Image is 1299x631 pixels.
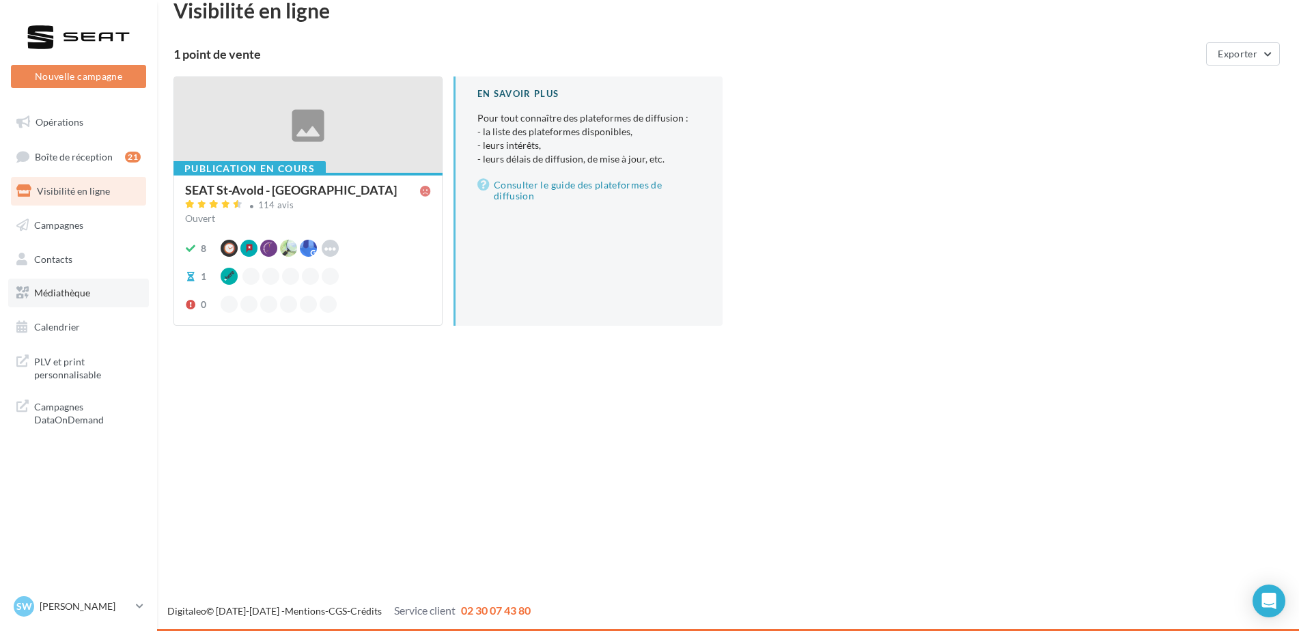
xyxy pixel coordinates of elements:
[394,604,456,617] span: Service client
[477,139,701,152] li: - leurs intérêts,
[8,108,149,137] a: Opérations
[8,211,149,240] a: Campagnes
[8,142,149,171] a: Boîte de réception21
[1253,585,1285,617] div: Open Intercom Messenger
[258,201,294,210] div: 114 avis
[8,279,149,307] a: Médiathèque
[477,87,701,100] div: En savoir plus
[34,321,80,333] span: Calendrier
[8,177,149,206] a: Visibilité en ligne
[37,185,110,197] span: Visibilité en ligne
[35,150,113,162] span: Boîte de réception
[1218,48,1257,59] span: Exporter
[477,177,701,204] a: Consulter le guide des plateformes de diffusion
[36,116,83,128] span: Opérations
[477,152,701,166] li: - leurs délais de diffusion, de mise à jour, etc.
[477,111,701,166] p: Pour tout connaître des plateformes de diffusion :
[167,605,531,617] span: © [DATE]-[DATE] - - -
[329,605,347,617] a: CGS
[201,298,206,311] div: 0
[125,152,141,163] div: 21
[185,198,431,214] a: 114 avis
[8,347,149,387] a: PLV et print personnalisable
[285,605,325,617] a: Mentions
[201,270,206,283] div: 1
[11,65,146,88] button: Nouvelle campagne
[11,593,146,619] a: SW [PERSON_NAME]
[167,605,206,617] a: Digitaleo
[8,245,149,274] a: Contacts
[34,352,141,382] span: PLV et print personnalisable
[34,253,72,264] span: Contacts
[185,184,397,196] div: SEAT St-Avold - [GEOGRAPHIC_DATA]
[8,392,149,432] a: Campagnes DataOnDemand
[201,242,206,255] div: 8
[1206,42,1280,66] button: Exporter
[173,48,1201,60] div: 1 point de vente
[477,125,701,139] li: - la liste des plateformes disponibles,
[34,397,141,427] span: Campagnes DataOnDemand
[173,161,326,176] div: Publication en cours
[40,600,130,613] p: [PERSON_NAME]
[34,219,83,231] span: Campagnes
[185,212,215,224] span: Ouvert
[8,313,149,341] a: Calendrier
[34,287,90,298] span: Médiathèque
[350,605,382,617] a: Crédits
[16,600,32,613] span: SW
[461,604,531,617] span: 02 30 07 43 80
